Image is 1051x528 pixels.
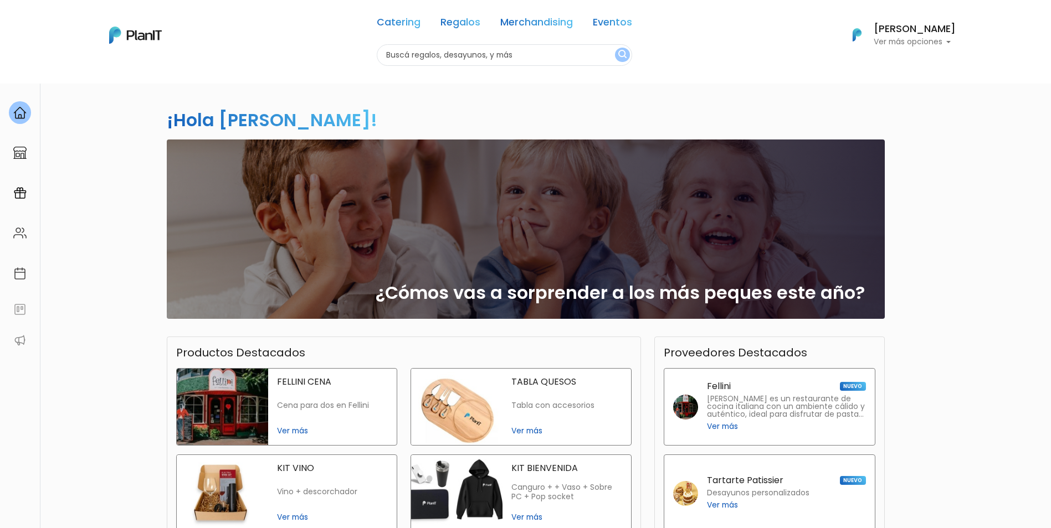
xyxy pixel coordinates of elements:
span: Ver más [277,425,388,437]
img: calendar-87d922413cdce8b2cf7b7f5f62616a5cf9e4887200fb71536465627b3292af00.svg [13,267,27,280]
span: Ver más [707,421,738,432]
button: PlanIt Logo [PERSON_NAME] Ver más opciones [838,20,956,49]
a: Regalos [440,18,480,31]
span: NUEVO [840,382,865,391]
span: Ver más [511,511,622,523]
a: Eventos [593,18,632,31]
a: Merchandising [500,18,573,31]
h2: ¡Hola [PERSON_NAME]! [167,107,377,132]
img: PlanIt Logo [109,27,162,44]
p: Tabla con accesorios [511,401,622,410]
span: NUEVO [840,476,865,485]
img: search_button-432b6d5273f82d61273b3651a40e1bd1b912527efae98b1b7a1b2c0702e16a8d.svg [618,50,627,60]
p: Ver más opciones [874,38,956,46]
img: tabla quesos [411,369,503,445]
img: fellini cena [177,369,268,445]
p: Vino + descorchador [277,487,388,496]
h3: Productos Destacados [176,346,305,359]
span: Ver más [707,499,738,511]
input: Buscá regalos, desayunos, y más [377,44,632,66]
span: Ver más [511,425,622,437]
p: Desayunos personalizados [707,489,809,497]
img: tartarte patissier [673,481,698,506]
img: feedback-78b5a0c8f98aac82b08bfc38622c3050aee476f2c9584af64705fc4e61158814.svg [13,303,27,316]
p: Tartarte Patissier [707,476,783,485]
a: tabla quesos TABLA QUESOS Tabla con accesorios Ver más [411,368,632,446]
span: Ver más [277,511,388,523]
p: TABLA QUESOS [511,377,622,386]
img: home-e721727adea9d79c4d83392d1f703f7f8bce08238fde08b1acbfd93340b81755.svg [13,106,27,120]
img: fellini [673,395,698,420]
img: PlanIt Logo [845,23,869,47]
a: fellini cena FELLINI CENA Cena para dos en Fellini Ver más [176,368,397,446]
img: people-662611757002400ad9ed0e3c099ab2801c6687ba6c219adb57efc949bc21e19d.svg [13,226,27,240]
h2: ¿Cómos vas a sorprender a los más peques este año? [376,282,865,303]
p: KIT BIENVENIDA [511,464,622,473]
p: Fellini [707,382,731,391]
img: partners-52edf745621dab592f3b2c58e3bca9d71375a7ef29c3b500c9f145b62cc070d4.svg [13,334,27,347]
img: campaigns-02234683943229c281be62815700db0a1741e53638e28bf9629b52c665b00959.svg [13,187,27,200]
img: marketplace-4ceaa7011d94191e9ded77b95e3339b90024bf715f7c57f8cf31f2d8c509eaba.svg [13,146,27,159]
p: FELLINI CENA [277,377,388,386]
p: Cena para dos en Fellini [277,401,388,410]
h6: [PERSON_NAME] [874,24,956,34]
p: KIT VINO [277,464,388,473]
a: Catering [377,18,421,31]
p: [PERSON_NAME] es un restaurante de cocina italiana con un ambiente cálido y auténtico, ideal para... [707,395,866,418]
p: Canguro + + Vaso + Sobre PC + Pop socket [511,483,622,502]
a: Fellini NUEVO [PERSON_NAME] es un restaurante de cocina italiana con un ambiente cálido y auténti... [664,368,875,446]
h3: Proveedores Destacados [664,346,807,359]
